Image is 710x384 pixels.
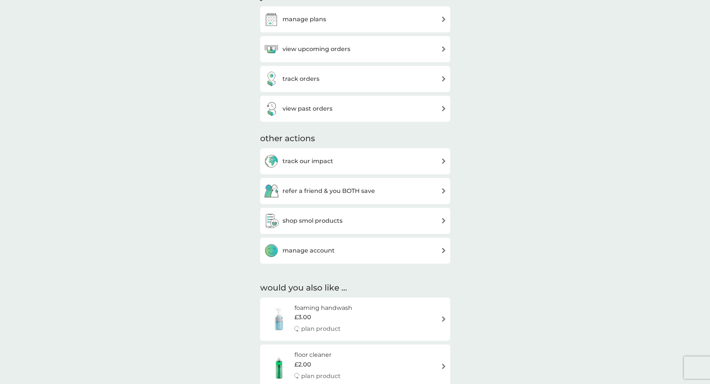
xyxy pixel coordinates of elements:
[283,186,375,196] h3: refer a friend & you BOTH save
[441,106,446,111] img: arrow right
[283,44,350,54] h3: view upcoming orders
[283,15,326,24] h3: manage plans
[441,248,446,253] img: arrow right
[264,306,294,332] img: foaming handwash
[301,371,341,381] p: plan product
[294,303,352,313] h6: foaming handwash
[294,360,311,369] span: £2.00
[441,316,446,322] img: arrow right
[441,188,446,194] img: arrow right
[283,246,335,256] h3: manage account
[283,156,333,166] h3: track our impact
[441,218,446,223] img: arrow right
[441,16,446,22] img: arrow right
[294,350,341,360] h6: floor cleaner
[264,353,294,380] img: floor cleaner
[260,282,450,294] h2: would you also like ...
[441,46,446,52] img: arrow right
[260,133,315,145] h3: other actions
[283,216,343,226] h3: shop smol products
[283,74,319,84] h3: track orders
[283,104,332,114] h3: view past orders
[301,324,341,334] p: plan product
[441,76,446,82] img: arrow right
[441,158,446,164] img: arrow right
[441,364,446,369] img: arrow right
[294,312,311,322] span: £3.00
